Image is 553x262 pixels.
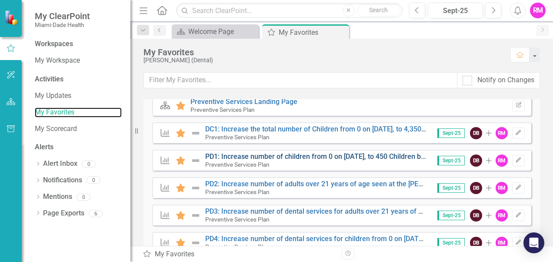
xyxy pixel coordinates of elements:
[205,216,270,223] small: Preventive Services Plan
[43,175,82,185] a: Notifications
[174,26,257,37] a: Welcome Page
[205,134,270,141] small: Preventive Services Plan
[369,7,388,13] span: Search
[43,192,72,202] a: Mentions
[82,160,96,168] div: 0
[437,211,465,220] span: Sept-25
[190,210,201,221] img: Not Defined
[428,3,483,18] button: Sept-25
[205,161,270,168] small: Preventive Services Plan
[470,182,482,194] div: DB
[43,208,84,218] a: Page Exports
[89,210,103,217] div: 6
[190,183,201,193] img: Not Defined
[431,6,480,16] div: Sept-25
[496,182,508,194] div: RM
[205,125,454,133] a: DC1: Increase the total number of Children from 0 on [DATE], to 4,350 by [DATE].
[470,237,482,249] div: DB
[143,249,335,259] div: My Favorites
[470,209,482,222] div: DB
[35,56,122,66] a: My Workspace
[190,106,255,113] small: Preventive Services Plan
[87,177,100,184] div: 0
[190,155,201,166] img: Not Defined
[35,142,122,152] div: Alerts
[470,155,482,167] div: DB
[496,155,508,167] div: RM
[143,57,502,64] div: [PERSON_NAME] (Dental)
[437,183,465,193] span: Sept-25
[35,74,122,84] div: Activities
[190,97,297,106] a: Preventive Services Landing Page
[470,127,482,139] div: DB
[35,11,90,21] span: My ClearPoint
[279,27,347,38] div: My Favorites
[143,47,502,57] div: My Favorites
[35,39,73,49] div: Workspaces
[176,3,403,18] input: Search ClearPoint...
[35,91,122,101] a: My Updates
[190,128,201,138] img: Not Defined
[205,243,270,250] small: Preventive Services Plan
[477,75,534,85] div: Notify on Changes
[523,232,544,253] div: Open Intercom Messenger
[496,237,508,249] div: RM
[35,124,122,134] a: My Scorecard
[35,21,90,28] small: Miami-Dade Health
[530,3,546,18] button: RM
[77,193,90,201] div: 0
[4,10,20,25] img: ClearPoint Strategy
[437,238,465,248] span: Sept-25
[205,152,448,161] a: PD1: Increase number of children from 0 on [DATE], to 450 Children by [DATE].
[437,128,465,138] span: Sept-25
[357,4,400,17] button: Search
[35,107,122,118] a: My Favorites
[143,72,457,88] input: Filter My Favorites...
[188,26,257,37] div: Welcome Page
[205,188,270,195] small: Preventive Services Plan
[496,127,508,139] div: RM
[43,159,77,169] a: Alert Inbox
[496,209,508,222] div: RM
[205,235,514,243] a: PD4: Increase number of dental services for children from 0 on [DATE], to 2,720 services by [DATE].
[437,156,465,165] span: Sept-25
[190,238,201,248] img: Not Defined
